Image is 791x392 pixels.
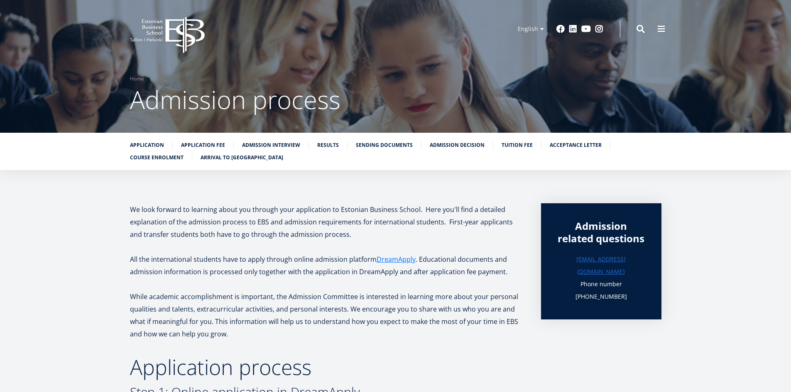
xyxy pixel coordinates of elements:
[130,290,524,340] p: While academic accomplishment is important, the Admission Committee is interested in learning mor...
[130,253,524,278] p: All the international students have to apply through online admission platform . Educational docu...
[581,25,591,33] a: Youtube
[502,141,533,149] a: Tuition fee
[558,253,645,278] a: [EMAIL_ADDRESS][DOMAIN_NAME]
[242,141,300,149] a: Admission interview
[317,141,339,149] a: Results
[558,220,645,245] div: Admission related questions
[556,25,565,33] a: Facebook
[130,153,184,162] a: Course enrolment
[201,153,283,162] a: Arrival to [GEOGRAPHIC_DATA]
[130,357,524,377] h2: Application process
[430,141,485,149] a: Admission decision
[130,203,524,241] p: We look forward to learning about you through your application to Estonian Business School. Here ...
[130,141,164,149] a: Application
[356,141,413,149] a: Sending documents
[130,83,340,117] span: Admission process
[595,25,603,33] a: Instagram
[569,25,577,33] a: Linkedin
[558,278,645,303] p: Phone number [PHONE_NUMBER]
[130,75,144,83] a: Home
[377,253,416,265] a: DreamApply
[181,141,225,149] a: Application fee
[550,141,602,149] a: Acceptance letter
